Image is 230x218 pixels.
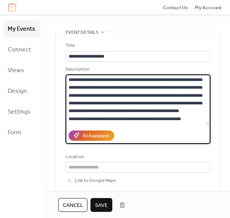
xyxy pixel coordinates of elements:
span: Design [8,85,27,97]
span: Cancel [63,201,83,209]
span: Views [8,64,24,77]
a: My Account [195,3,222,11]
span: My Events [8,23,35,35]
button: Cancel [58,198,87,212]
span: Event details [66,29,99,36]
span: Settings [8,106,31,118]
div: AI Assistant [83,132,109,140]
a: Settings [3,103,40,120]
span: My Account [195,4,222,12]
span: Form [8,127,21,139]
img: logo [8,3,16,12]
button: Save [90,198,112,212]
div: Description [66,66,209,73]
a: My Events [3,20,40,37]
button: AI Assistant [69,130,114,140]
a: Form [3,124,40,141]
span: Link to Google Maps [75,177,116,185]
div: Location [66,153,209,161]
a: Connect [3,41,40,58]
a: Contact Us [163,3,188,11]
span: Connect [8,44,31,56]
span: Contact Us [163,4,188,12]
a: Design [3,83,40,99]
a: Views [3,62,40,79]
span: Save [95,201,108,209]
div: Title [66,42,209,50]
